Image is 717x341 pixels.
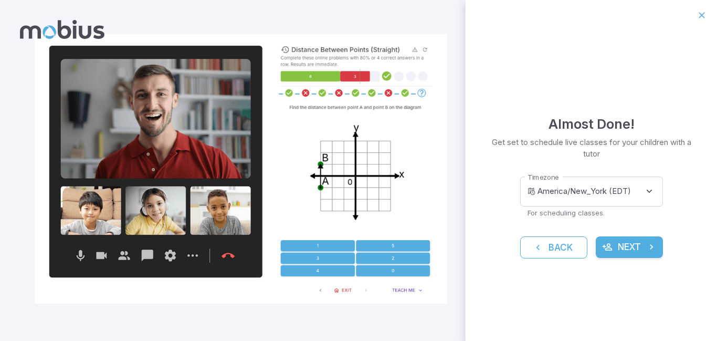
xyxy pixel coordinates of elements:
[537,177,662,206] div: America/New_York (EDT)
[520,236,587,259] button: Back
[596,236,663,259] button: Next
[528,208,656,218] p: For scheduling classes.
[35,34,447,304] img: parent_5-illustration
[528,172,559,182] label: Timezone
[491,137,692,160] p: Get set to schedule live classes for your children with a tutor
[549,113,635,135] h4: Almost Done!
